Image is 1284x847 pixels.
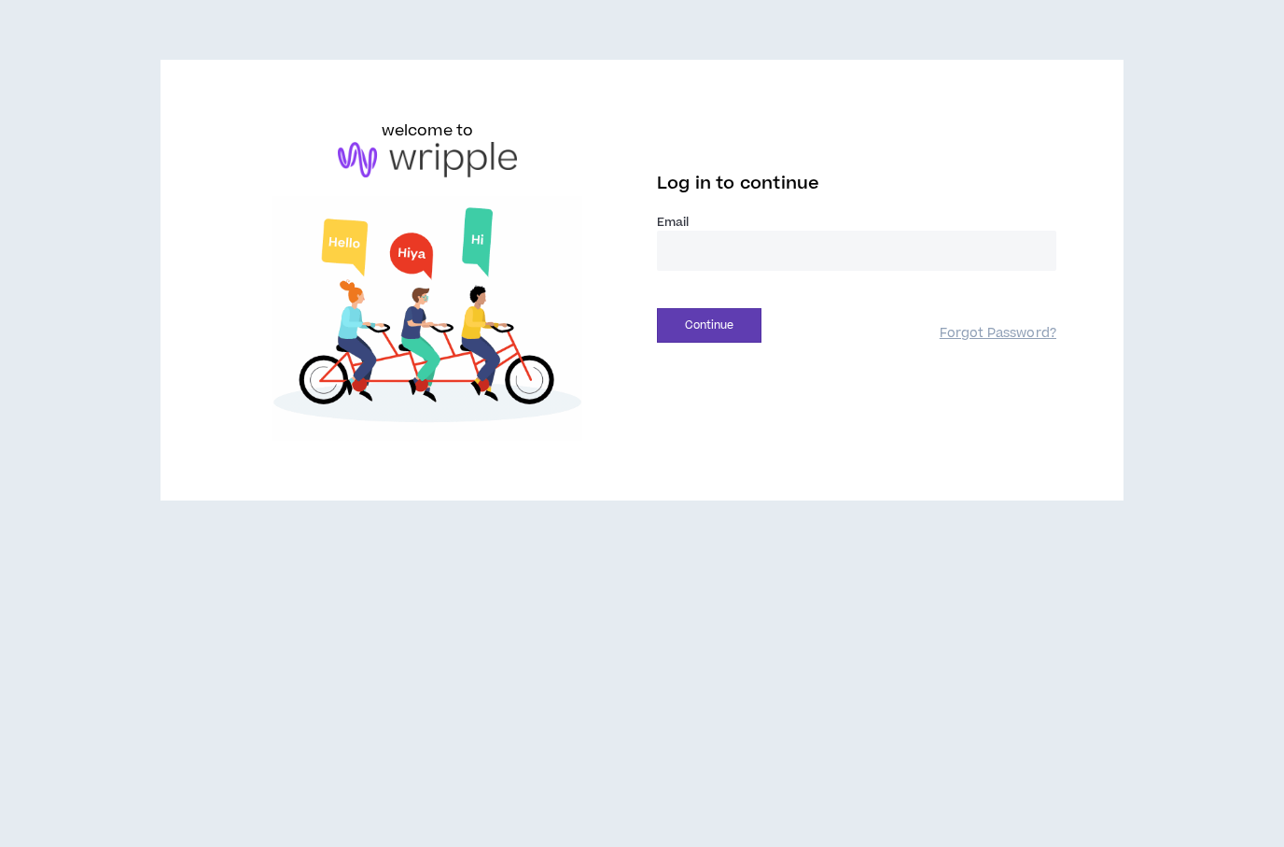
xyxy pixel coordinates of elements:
label: Email [657,214,1056,231]
h6: welcome to [382,120,474,142]
span: Log in to continue [657,172,819,195]
a: Forgot Password? [940,325,1056,343]
img: Welcome to Wripple [228,196,627,442]
button: Continue [657,308,761,343]
img: logo-brand.png [338,142,517,177]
